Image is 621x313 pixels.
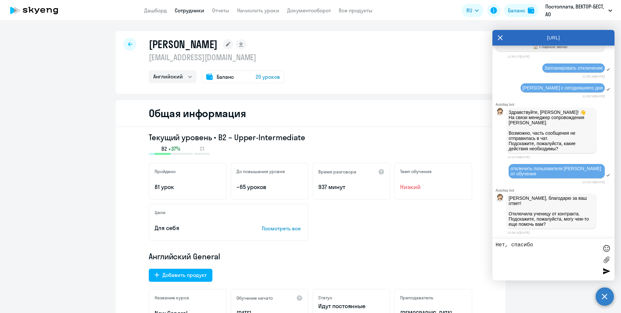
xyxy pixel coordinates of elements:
p: 81 урок [155,183,221,191]
button: 🏠 Главное меню [496,42,605,51]
img: balance [528,7,534,14]
a: Дашборд [144,7,167,14]
h5: Время разговора [318,169,356,175]
img: bot avatar [496,108,504,117]
p: [PERSON_NAME], благодарю за ваш ответ! Отключила ученицу от контракта. Подскажите, пожалуйста, мо... [509,196,594,227]
time: 13:12:54[DATE] [507,155,530,159]
p: Для себя [155,224,242,232]
div: Баланс [508,7,525,14]
p: 937 минут [318,183,385,191]
button: RU [462,4,483,17]
div: Добавить продукт [162,271,207,279]
p: На связи менеджер сопровождения [PERSON_NAME]. Возможно, часть сообщения не отправилась в чат. По... [509,115,594,151]
time: 11:55:27[DATE] [507,55,530,58]
span: Запланировать отключение [544,65,603,71]
a: Документооборот [287,7,331,14]
span: 20 уроков [256,73,280,81]
h2: Общая информация [149,107,246,120]
h5: До повышения уровня [236,169,285,174]
time: 11:55:34[DATE] [582,75,605,78]
span: Баланс [217,73,234,81]
h5: Название курса [155,295,189,301]
span: 🏠 Главное меню [533,44,567,49]
h5: Статус [318,295,332,301]
h5: Преподаватель [400,295,433,301]
h1: [PERSON_NAME] [149,38,218,51]
a: Отчеты [212,7,229,14]
h5: Пройдено [155,169,176,174]
label: Лимит 10 файлов [602,255,611,265]
h5: Темп обучения [400,169,432,174]
time: 13:33:24[DATE] [582,180,605,184]
h3: Текущий уровень • B2 – Upper-Intermediate [149,132,472,143]
p: Здравствуйте, [PERSON_NAME]! 👋 [509,110,594,115]
h5: Цели [155,210,165,215]
p: [EMAIL_ADDRESS][DOMAIN_NAME] [149,52,285,62]
span: [PERSON_NAME] с сегодняшнего дня [523,85,603,90]
span: C1 [200,145,204,152]
h5: Обучение начато [236,295,273,301]
span: отключить пользователя [PERSON_NAME] от обучения [511,166,602,176]
textarea: Нет, спасиб [496,242,598,277]
span: Английский General [149,251,220,262]
button: Постоплата, ВЕКТОР-БЕСТ, АО [542,3,615,18]
a: Все продукты [339,7,373,14]
p: ~65 уроков [236,183,303,191]
p: Посмотреть все [262,225,303,232]
div: Autofaq bot [496,188,615,192]
p: Постоплата, ВЕКТОР-БЕСТ, АО [545,3,606,18]
a: Начислить уроки [237,7,279,14]
span: Низкий [400,183,466,191]
button: Добавить продукт [149,269,212,282]
div: Autofaq bot [496,102,615,106]
time: 11:55:53[DATE] [582,94,605,98]
img: bot avatar [496,194,504,203]
a: Сотрудники [175,7,204,14]
button: Балансbalance [504,4,538,17]
span: B2 [161,145,167,152]
span: RU [466,7,472,14]
time: 13:36:32[DATE] [507,231,530,234]
span: +37% [168,145,180,152]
